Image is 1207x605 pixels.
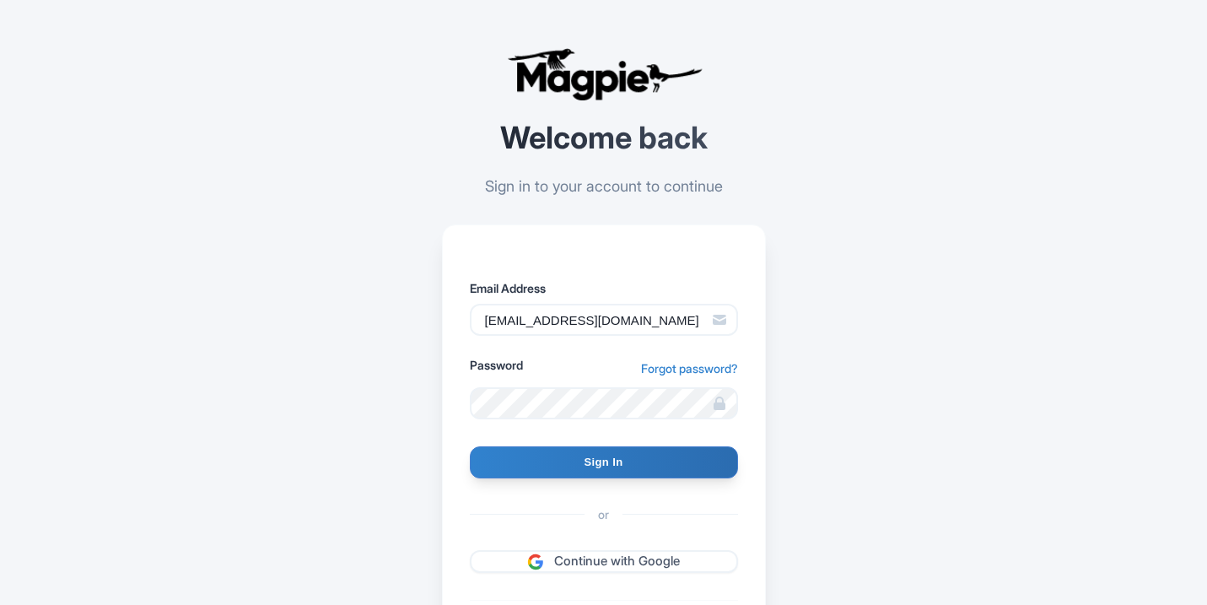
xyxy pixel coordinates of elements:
[470,279,738,297] label: Email Address
[470,446,738,478] input: Sign In
[470,550,738,573] a: Continue with Google
[470,304,738,336] input: Enter your email address
[585,505,622,523] span: or
[503,47,705,101] img: logo-ab69f6fb50320c5b225c76a69d11143b.png
[442,175,766,197] p: Sign in to your account to continue
[442,122,766,155] h2: Welcome back
[470,356,523,374] label: Password
[641,359,738,377] a: Forgot password?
